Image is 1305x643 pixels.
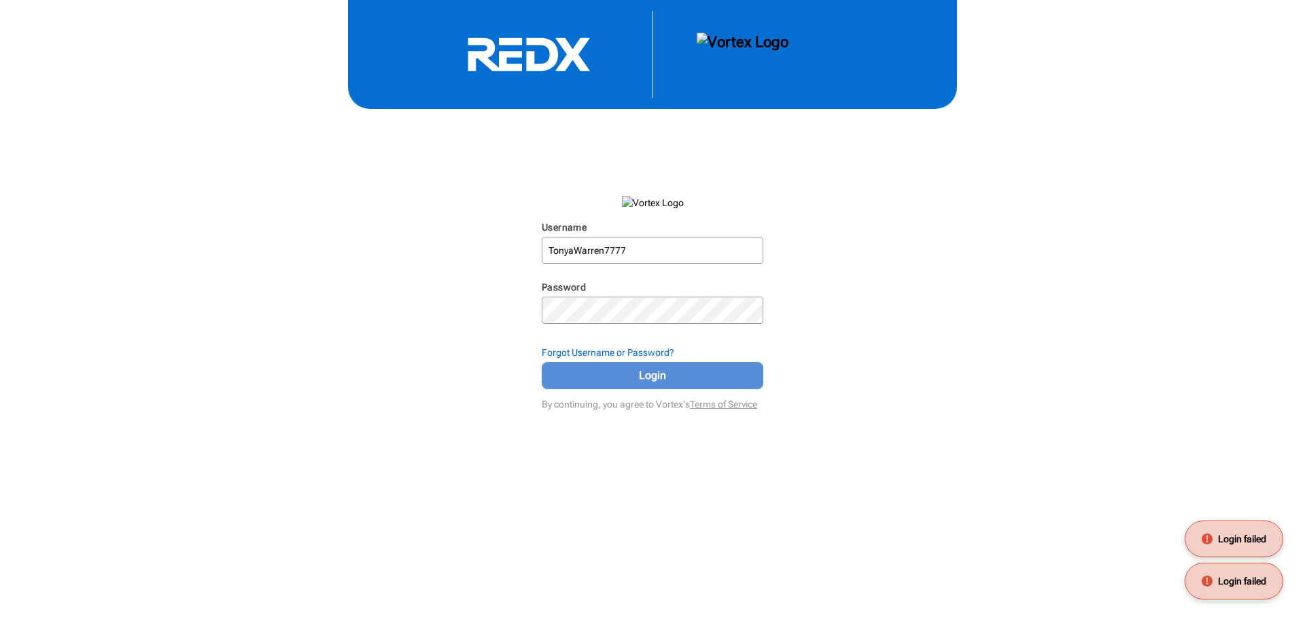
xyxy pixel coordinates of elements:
svg: RedX Logo [427,37,631,72]
img: Vortex Logo [697,33,788,76]
img: Vortex Logo [622,196,684,210]
div: By continuing, you agree to Vortex's [542,392,763,411]
strong: Forgot Username or Password? [542,347,674,358]
label: Password [542,282,586,293]
span: Login failed [1218,532,1266,546]
button: Login [542,362,763,389]
div: Forgot Username or Password? [542,346,763,359]
label: Username [542,222,587,233]
a: Terms of Service [690,399,757,410]
span: Login [559,367,746,384]
span: Login failed [1218,574,1266,588]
